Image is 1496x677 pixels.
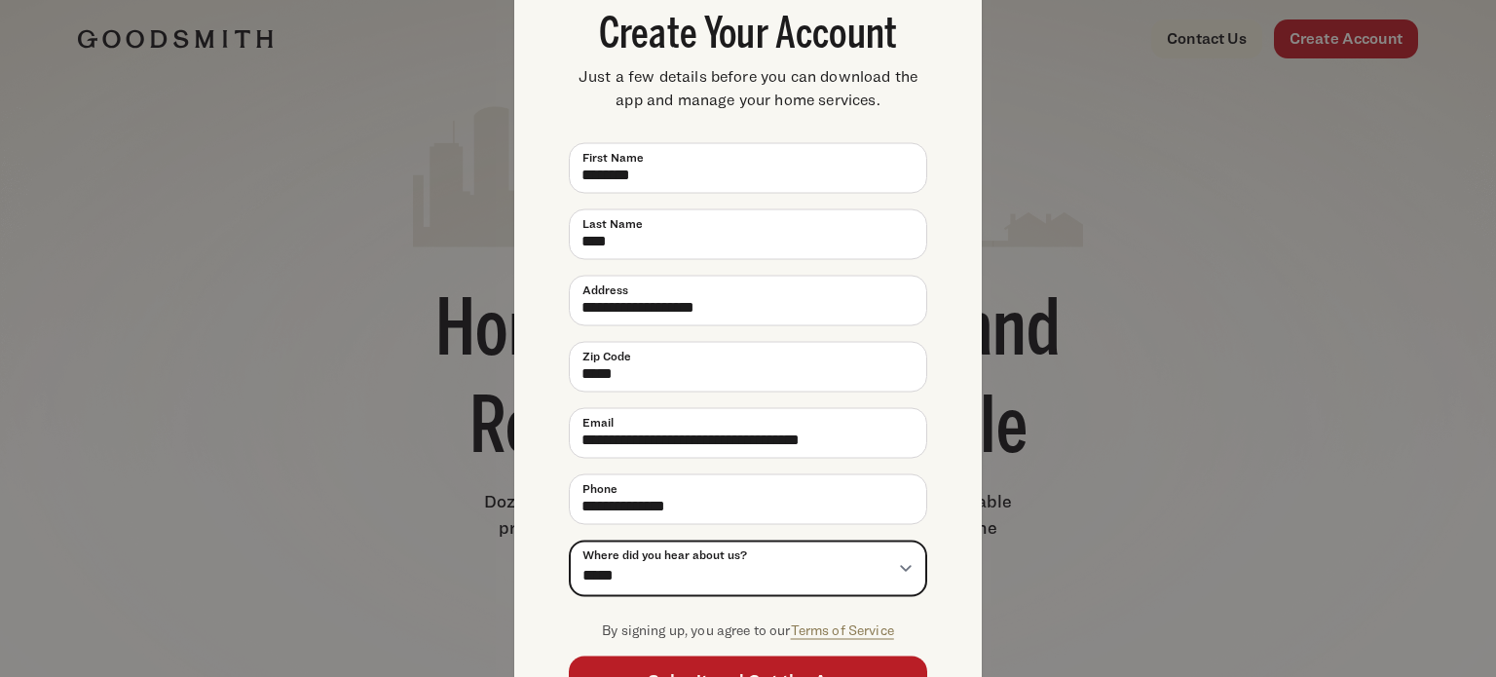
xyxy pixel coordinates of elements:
span: Zip Code [582,347,631,364]
p: By signing up, you agree to our [569,619,927,641]
span: First Name [582,148,644,166]
span: Where did you hear about us? [582,545,747,563]
span: Email [582,413,614,431]
span: Create Your Account [569,14,927,56]
span: Address [582,281,628,298]
span: Last Name [582,214,643,232]
span: Phone [582,479,617,497]
a: Terms of Service [791,621,894,637]
span: Just a few details before you can download the app and manage your home services. [569,64,927,111]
